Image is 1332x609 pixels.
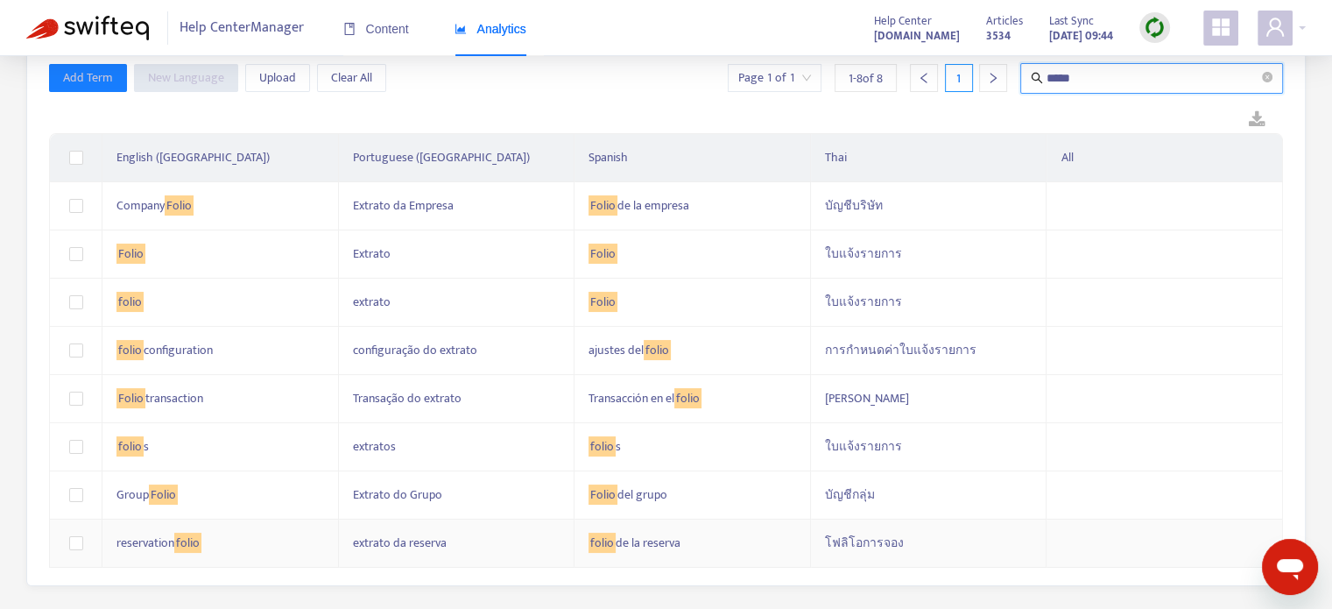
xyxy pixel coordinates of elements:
span: configuration [144,340,213,360]
span: folio [588,533,616,553]
span: de la reserva [616,533,680,553]
img: Swifteq [26,16,149,40]
a: [DOMAIN_NAME] [874,25,960,46]
span: Folio [116,388,145,408]
span: appstore [1210,17,1231,38]
span: บัญชีกลุ่ม [825,485,875,505]
span: del grupo [617,485,667,505]
button: Add Term [49,64,127,92]
iframe: Botón para iniciar la ventana de mensajería [1262,539,1318,595]
button: New Language [134,64,238,92]
span: Extrato do Grupo [353,485,442,505]
span: configuração do extrato [353,340,477,360]
th: Spanish [574,134,811,182]
span: search [1031,72,1043,84]
span: บัญชีบริษัท [825,195,883,216]
span: reservation [116,533,174,553]
span: transaction [145,388,203,408]
strong: 3534 [986,26,1011,46]
span: [PERSON_NAME] [825,388,909,408]
span: การกำหนดค่าใบแจ้งรายการ [825,340,976,360]
span: Folio [165,195,194,216]
span: folio [116,436,144,457]
span: extratos [353,436,396,457]
div: 1 [945,64,973,92]
span: Transação do extrato [353,388,462,408]
span: folio [674,388,701,408]
span: folio [116,340,144,360]
span: Extrato [353,244,391,264]
span: Folio [588,485,617,505]
span: left [918,72,930,84]
span: de la empresa [617,195,689,216]
span: Folio [588,292,617,312]
span: ajustes del [588,340,644,360]
button: Clear All [317,64,386,92]
span: extrato [353,292,391,312]
span: ใบแจ้งรายการ [825,436,902,457]
button: Upload [245,64,310,92]
span: Folio [588,195,617,216]
th: Portuguese ([GEOGRAPHIC_DATA]) [339,134,575,182]
span: Analytics [455,22,526,36]
span: Folio [116,244,145,264]
span: Help Center [874,11,932,31]
span: right [987,72,999,84]
img: sync.dc5367851b00ba804db3.png [1144,17,1166,39]
span: 1 - 8 of 8 [849,69,883,88]
span: folio [174,533,201,553]
strong: [DATE] 09:44 [1049,26,1113,46]
span: Help Center Manager [180,11,304,45]
span: book [343,23,356,35]
span: Folio [149,485,178,505]
span: close-circle [1262,72,1272,82]
span: user [1265,17,1286,38]
span: Content [343,22,409,36]
span: ใบแจ้งรายการ [825,292,902,312]
span: close-circle [1262,70,1272,87]
span: extrato da reserva [353,533,447,553]
span: ใบแจ้งรายการ [825,244,902,264]
th: All [1047,134,1283,182]
span: Articles [986,11,1023,31]
span: Last Sync [1049,11,1094,31]
span: s [144,436,149,457]
span: folio [588,436,616,457]
span: Transacción en el [588,388,674,408]
span: Company [116,195,165,216]
span: Clear All [331,68,372,88]
span: s [616,436,621,457]
th: Thai [811,134,1047,182]
strong: [DOMAIN_NAME] [874,26,960,46]
span: Group [116,485,149,505]
span: folio [116,292,144,312]
span: Folio [588,244,617,264]
span: area-chart [455,23,467,35]
span: โฟลิโอการจอง [825,533,904,553]
span: folio [644,340,671,360]
span: Upload [259,68,296,88]
th: English ([GEOGRAPHIC_DATA]) [102,134,339,182]
span: Extrato da Empresa [353,195,454,216]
